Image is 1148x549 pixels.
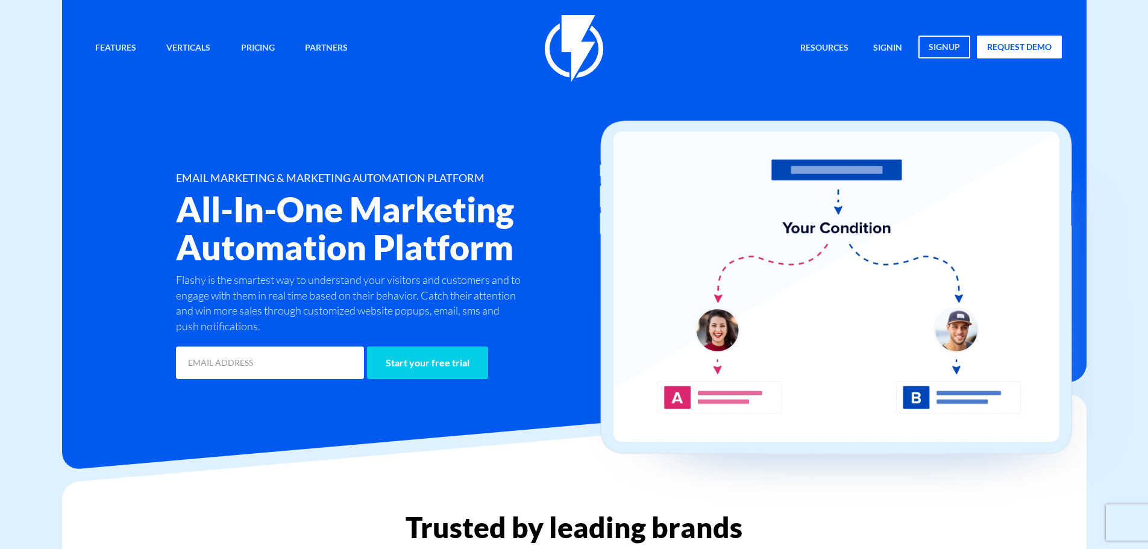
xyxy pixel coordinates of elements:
[86,36,145,61] a: Features
[791,36,858,61] a: Resources
[367,347,488,379] input: Start your free trial
[176,172,646,184] h1: EMAIL MARKETING & MARKETING AUTOMATION PLATFORM
[62,512,1087,543] h2: Trusted by leading brands
[296,36,357,61] a: Partners
[977,36,1062,58] a: request demo
[864,36,911,61] a: signin
[176,190,646,266] h2: All-In-One Marketing Automation Platform
[176,347,364,379] input: EMAIL ADDRESS
[157,36,219,61] a: Verticals
[918,36,970,58] a: signup
[176,272,524,334] p: Flashy is the smartest way to understand your visitors and customers and to engage with them in r...
[232,36,284,61] a: Pricing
